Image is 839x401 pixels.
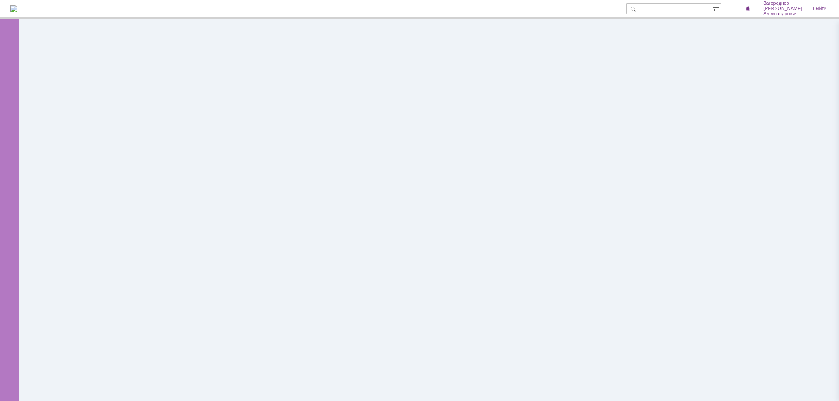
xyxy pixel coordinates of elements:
[10,5,17,12] a: Перейти на домашнюю страницу
[763,6,802,11] span: [PERSON_NAME]
[10,5,17,12] img: logo
[763,11,802,17] span: Александрович
[763,1,802,6] span: Загороднев
[712,4,721,12] span: Расширенный поиск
